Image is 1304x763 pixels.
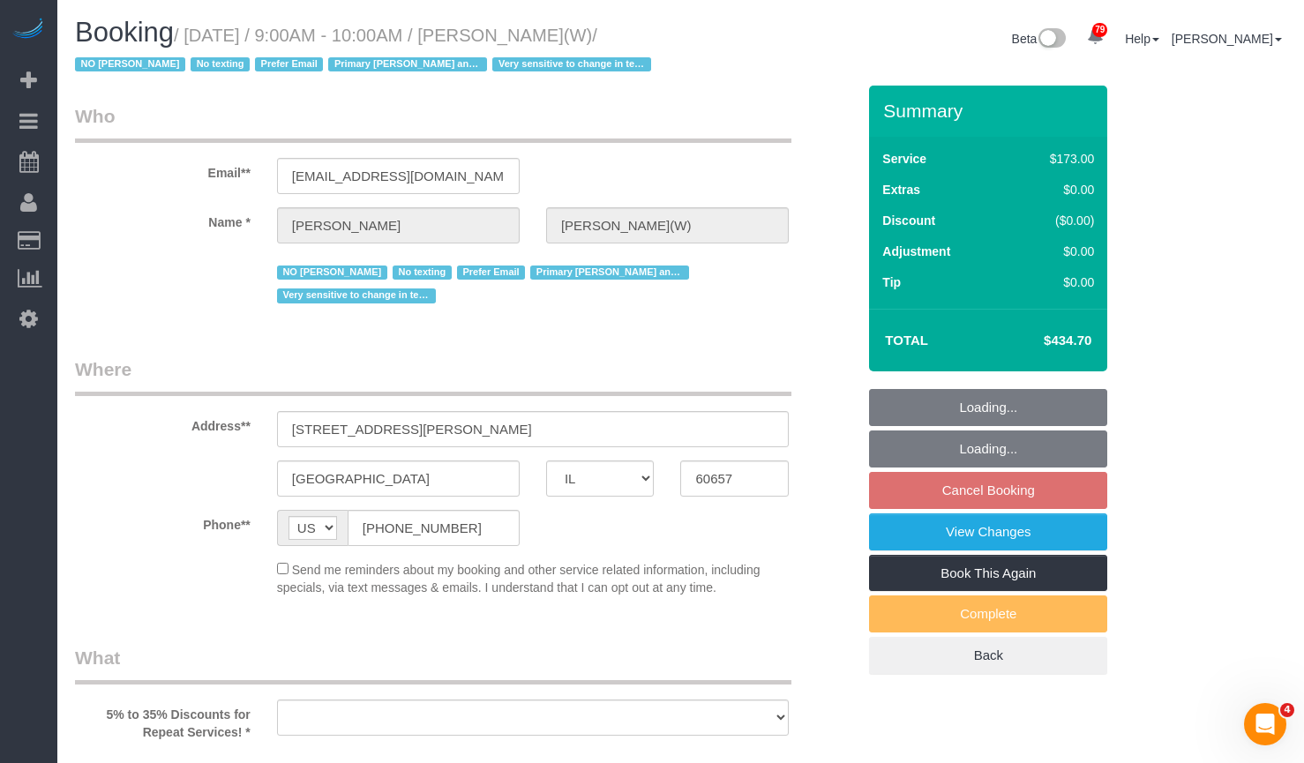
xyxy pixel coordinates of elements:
a: Beta [1012,32,1067,46]
span: NO [PERSON_NAME] [277,266,387,280]
div: $0.00 [1013,181,1095,198]
span: No texting [191,57,250,71]
input: First Name** [277,207,520,243]
span: Very sensitive to change in techs [492,57,651,71]
a: Book This Again [869,555,1107,592]
img: Automaid Logo [11,18,46,42]
span: Very sensitive to change in techs [277,288,436,303]
span: 79 [1092,23,1107,37]
div: $173.00 [1013,150,1095,168]
span: Primary [PERSON_NAME] and [PERSON_NAME] [328,57,487,71]
span: Booking [75,17,174,48]
a: 79 [1078,18,1113,56]
span: 4 [1280,703,1294,717]
a: Back [869,637,1107,674]
legend: Who [75,103,791,143]
span: Primary [PERSON_NAME] and [PERSON_NAME] [530,266,689,280]
label: Discount [882,212,935,229]
label: Service [882,150,926,168]
h3: Summary [883,101,1098,121]
legend: What [75,645,791,684]
span: NO [PERSON_NAME] [75,57,185,71]
h4: $434.70 [991,333,1091,348]
a: Help [1125,32,1159,46]
span: Send me reminders about my booking and other service related information, including specials, via... [277,563,761,595]
iframe: Intercom live chat [1244,703,1286,745]
label: Tip [882,273,901,291]
div: $0.00 [1013,273,1095,291]
input: Zip Code** [680,460,789,497]
label: Adjustment [882,243,950,260]
div: ($0.00) [1013,212,1095,229]
span: Prefer Email [457,266,525,280]
img: New interface [1037,28,1066,51]
strong: Total [885,333,928,348]
small: / [DATE] / 9:00AM - 10:00AM / [PERSON_NAME](W) [75,26,656,75]
a: View Changes [869,513,1107,550]
a: [PERSON_NAME] [1172,32,1282,46]
legend: Where [75,356,791,396]
input: Last Name* [546,207,789,243]
span: No texting [393,266,452,280]
span: Prefer Email [255,57,323,71]
label: Extras [882,181,920,198]
div: $0.00 [1013,243,1095,260]
label: Name * [62,207,264,231]
label: 5% to 35% Discounts for Repeat Services! * [62,699,264,741]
